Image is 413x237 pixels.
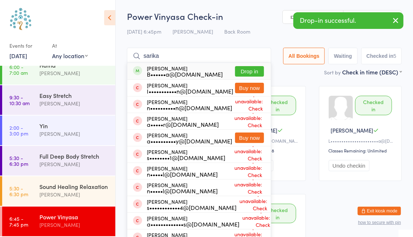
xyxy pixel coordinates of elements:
[7,5,34,33] img: Australian School of Meditation & Yoga
[224,28,250,35] span: Back Room
[358,207,401,215] button: Exit kiosk mode
[147,132,232,144] div: [PERSON_NAME]
[293,12,404,29] div: Drop-in successful.
[9,64,28,76] time: 6:00 - 7:00 am
[147,82,233,94] div: [PERSON_NAME]
[9,155,28,167] time: 5:30 - 6:30 pm
[52,40,88,52] div: At
[147,182,218,194] div: [PERSON_NAME]
[52,52,88,60] div: Any location
[9,52,27,60] a: [DATE]
[147,88,233,94] div: I•••••••••••n@[DOMAIN_NAME]
[232,89,265,121] span: Drop-in unavailable: Check membership
[324,69,341,76] label: Sort by
[2,85,115,115] a: 9:30 -10:30 amEasy Stretch[PERSON_NAME]
[328,48,357,64] button: Waiting
[147,99,232,111] div: [PERSON_NAME]
[283,48,325,64] button: All Bookings
[358,220,401,225] button: how to secure with pin
[259,96,296,115] div: Checked in
[39,91,109,99] div: Easy Stretch
[39,99,109,108] div: [PERSON_NAME]
[331,126,374,134] span: [PERSON_NAME]
[2,146,115,176] a: 5:30 -6:30 pmFull Deep Body Stretch[PERSON_NAME]
[225,138,264,171] span: Drop-in unavailable: Check membership
[393,53,396,59] div: 5
[219,105,264,138] span: Drop-in unavailable: Check membership
[237,188,269,221] span: Drop-in unavailable: Check membership
[9,125,28,136] time: 2:00 - 3:00 pm
[39,221,109,229] div: [PERSON_NAME]
[9,40,45,52] div: Events for
[147,121,219,127] div: a•••••r@[DOMAIN_NAME]
[9,216,28,227] time: 6:45 - 7:45 pm
[39,190,109,199] div: [PERSON_NAME]
[218,155,264,188] span: Drop-in unavailable: Check membership
[147,105,232,111] div: n••••••••••n@[DOMAIN_NAME]
[235,66,264,77] button: Drop in
[9,185,28,197] time: 5:30 - 6:30 pm
[147,188,218,194] div: n•••••l@[DOMAIN_NAME]
[39,213,109,221] div: Power Vinyasa
[39,182,109,190] div: Sound Healing Relaxation
[39,160,109,168] div: [PERSON_NAME]
[39,130,109,138] div: [PERSON_NAME]
[329,160,370,171] button: Undo checkin
[329,138,394,144] div: L••••••••••••••••••••••a@[DOMAIN_NAME]
[147,149,225,160] div: [PERSON_NAME]
[259,204,296,223] div: Checked in
[147,116,219,127] div: [PERSON_NAME]
[9,94,30,106] time: 9:30 - 10:30 am
[127,48,271,64] input: Search
[127,10,402,22] h2: Power Vinyasa Check-in
[235,83,264,93] button: Buy now
[147,165,218,177] div: [PERSON_NAME]
[39,122,109,130] div: Yin
[329,147,394,154] div: Classes Remaining: Unlimited
[147,221,239,227] div: a•••••••••••••s@[DOMAIN_NAME]
[173,28,213,35] span: [PERSON_NAME]
[2,55,115,85] a: 6:00 -7:00 amHatha[PERSON_NAME]
[147,65,223,77] div: [PERSON_NAME]
[2,207,115,236] a: 6:45 -7:45 pmPower Vinyasa[PERSON_NAME]
[39,69,109,77] div: [PERSON_NAME]
[147,71,223,77] div: B••••••a@[DOMAIN_NAME]
[39,152,109,160] div: Full Deep Body Stretch
[147,215,239,227] div: [PERSON_NAME]
[147,155,225,160] div: s••••••••1@[DOMAIN_NAME]
[355,96,392,115] div: Checked in
[2,116,115,145] a: 2:00 -3:00 pmYin[PERSON_NAME]
[147,204,237,210] div: s••••••••••••4@[DOMAIN_NAME]
[147,138,232,144] div: a••••••••••y@[DOMAIN_NAME]
[235,133,264,143] button: Buy now
[2,176,115,206] a: 5:30 -6:30 pmSound Healing Relaxation[PERSON_NAME]
[218,172,264,204] span: Drop-in unavailable: Check membership
[127,28,161,35] span: [DATE] 6:45pm
[361,48,402,64] button: Checked in5
[147,171,218,177] div: n•••••l@[DOMAIN_NAME]
[342,68,402,76] div: Check in time (DESC)
[147,199,237,210] div: [PERSON_NAME]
